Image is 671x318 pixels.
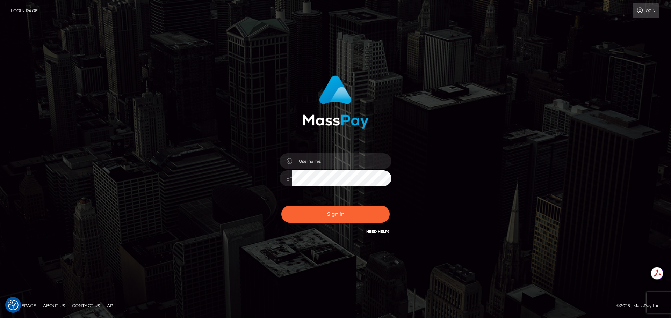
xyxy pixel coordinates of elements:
[104,300,117,311] a: API
[69,300,103,311] a: Contact Us
[11,3,38,18] a: Login Page
[302,75,369,129] img: MassPay Login
[8,300,19,310] img: Revisit consent button
[40,300,68,311] a: About Us
[366,229,390,234] a: Need Help?
[633,3,659,18] a: Login
[292,153,391,169] input: Username...
[281,206,390,223] button: Sign in
[616,302,666,310] div: © 2025 , MassPay Inc.
[8,300,39,311] a: Homepage
[8,300,19,310] button: Consent Preferences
